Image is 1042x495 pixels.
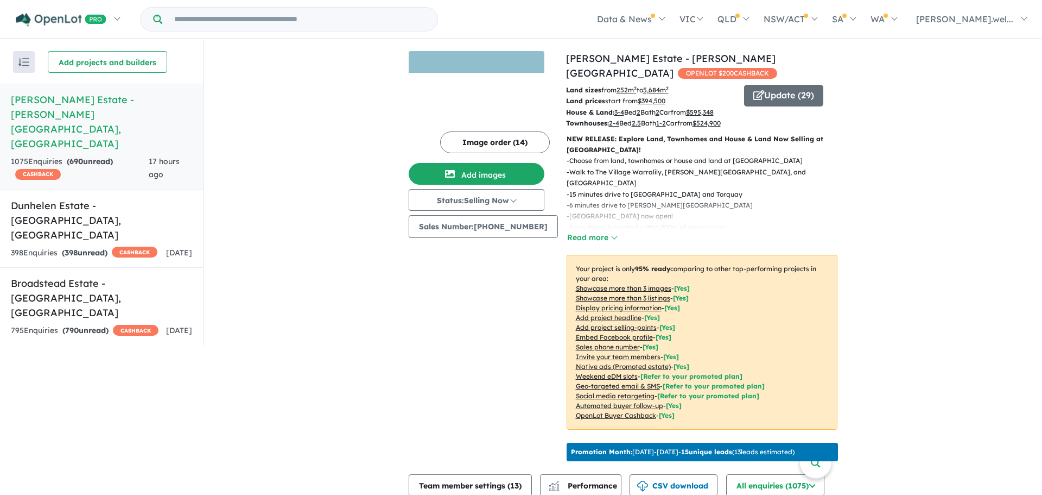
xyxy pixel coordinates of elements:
[663,382,765,390] span: [Refer to your promoted plan]
[576,304,662,312] u: Display pricing information
[409,163,544,185] button: Add images
[657,392,759,400] span: [Refer to your promoted plan]
[686,108,714,116] u: $ 595,348
[566,86,601,94] b: Land sizes
[656,333,671,341] span: [ Yes ]
[566,108,614,116] b: House & Land:
[566,96,736,106] p: start from
[11,92,192,151] h5: [PERSON_NAME] Estate - [PERSON_NAME][GEOGRAPHIC_DATA] , [GEOGRAPHIC_DATA]
[567,155,846,166] p: - Choose from land, townhomes or house and land at [GEOGRAPHIC_DATA]
[643,86,669,94] u: 5,684 m
[11,324,158,337] div: 795 Enquir ies
[567,134,837,156] p: NEW RELEASE: Explore Land, Townhomes and House & Land Now Selling at [GEOGRAPHIC_DATA]!
[576,294,670,302] u: Showcase more than 3 listings
[576,392,655,400] u: Social media retargeting
[549,484,560,491] img: bar-chart.svg
[656,108,659,116] u: 2
[674,284,690,292] span: [ Yes ]
[62,325,109,335] strong: ( unread)
[65,325,79,335] span: 790
[614,108,624,116] u: 3-4
[637,108,640,116] u: 2
[566,52,776,79] a: [PERSON_NAME] Estate - [PERSON_NAME][GEOGRAPHIC_DATA]
[567,189,846,200] p: - 15 minutes drive to [GEOGRAPHIC_DATA] and Torquay
[567,200,846,211] p: - 6 minutes drive to [PERSON_NAME][GEOGRAPHIC_DATA]
[673,294,689,302] span: [ Yes ]
[409,215,558,238] button: Sales Number:[PHONE_NUMBER]
[67,156,113,166] strong: ( unread)
[48,51,167,73] button: Add projects and builders
[666,402,682,410] span: [Yes]
[576,314,641,322] u: Add project headline
[112,247,157,258] span: CASHBACK
[609,119,619,127] u: 2-4
[656,119,666,127] u: 1-2
[617,86,637,94] u: 252 m
[576,333,653,341] u: Embed Facebook profile
[567,167,846,189] p: - Walk to The Village Warralily, [PERSON_NAME][GEOGRAPHIC_DATA], and [GEOGRAPHIC_DATA]
[566,97,605,105] b: Land prices
[166,325,192,335] span: [DATE]
[576,343,640,351] u: Sales phone number
[113,325,158,336] span: CASHBACK
[510,481,519,491] span: 13
[674,362,689,371] span: [Yes]
[549,481,558,487] img: line-chart.svg
[663,353,679,361] span: [ Yes ]
[571,447,795,457] p: [DATE] - [DATE] - ( 13 leads estimated)
[11,198,192,242] h5: Dunhelen Estate - [GEOGRAPHIC_DATA] , [GEOGRAPHIC_DATA]
[571,448,632,456] b: Promotion Month:
[666,85,669,91] sup: 2
[69,156,83,166] span: 690
[567,231,618,244] button: Read more
[643,343,658,351] span: [ Yes ]
[149,156,180,179] span: 17 hours ago
[692,119,721,127] u: $ 524,900
[576,284,671,292] u: Showcase more than 3 images
[637,481,648,492] img: download icon
[576,362,671,371] u: Native ads (Promoted estate)
[916,14,1013,24] span: [PERSON_NAME].wel...
[644,314,660,322] span: [ Yes ]
[576,372,638,380] u: Weekend eDM slots
[15,169,61,180] span: CASHBACK
[576,353,660,361] u: Invite your team members
[164,8,435,31] input: Try estate name, suburb, builder or developer
[678,68,777,79] span: OPENLOT $ 200 CASHBACK
[640,372,742,380] span: [Refer to your promoted plan]
[634,85,637,91] sup: 2
[550,481,617,491] span: Performance
[566,85,736,96] p: from
[11,276,192,320] h5: Broadstead Estate - [GEOGRAPHIC_DATA] , [GEOGRAPHIC_DATA]
[567,255,837,430] p: Your project is only comparing to other top-performing projects in your area: - - - - - - - - - -...
[440,131,550,153] button: Image order (14)
[11,155,149,181] div: 1075 Enquir ies
[576,323,657,331] u: Add project selling-points
[681,448,732,456] b: 15 unique leads
[16,13,106,27] img: Openlot PRO Logo White
[659,411,675,419] span: [Yes]
[566,119,609,127] b: Townhouses:
[576,411,656,419] u: OpenLot Buyer Cashback
[566,118,736,129] p: Bed Bath Car from
[166,248,192,258] span: [DATE]
[567,211,846,222] p: - [GEOGRAPHIC_DATA] now open!
[409,189,544,211] button: Status:Selling Now
[18,58,29,66] img: sort.svg
[11,247,157,260] div: 398 Enquir ies
[566,107,736,118] p: Bed Bath Car from
[664,304,680,312] span: [ Yes ]
[744,85,823,106] button: Update (29)
[638,97,665,105] u: $ 394,500
[659,323,675,331] span: [ Yes ]
[635,265,670,273] b: 95 % ready
[567,222,846,233] p: - Every home is located within 200m of green space
[576,382,660,390] u: Geo-targeted email & SMS
[65,248,78,258] span: 398
[637,86,669,94] span: to
[632,119,641,127] u: 2.5
[576,402,663,410] u: Automated buyer follow-up
[62,248,107,258] strong: ( unread)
